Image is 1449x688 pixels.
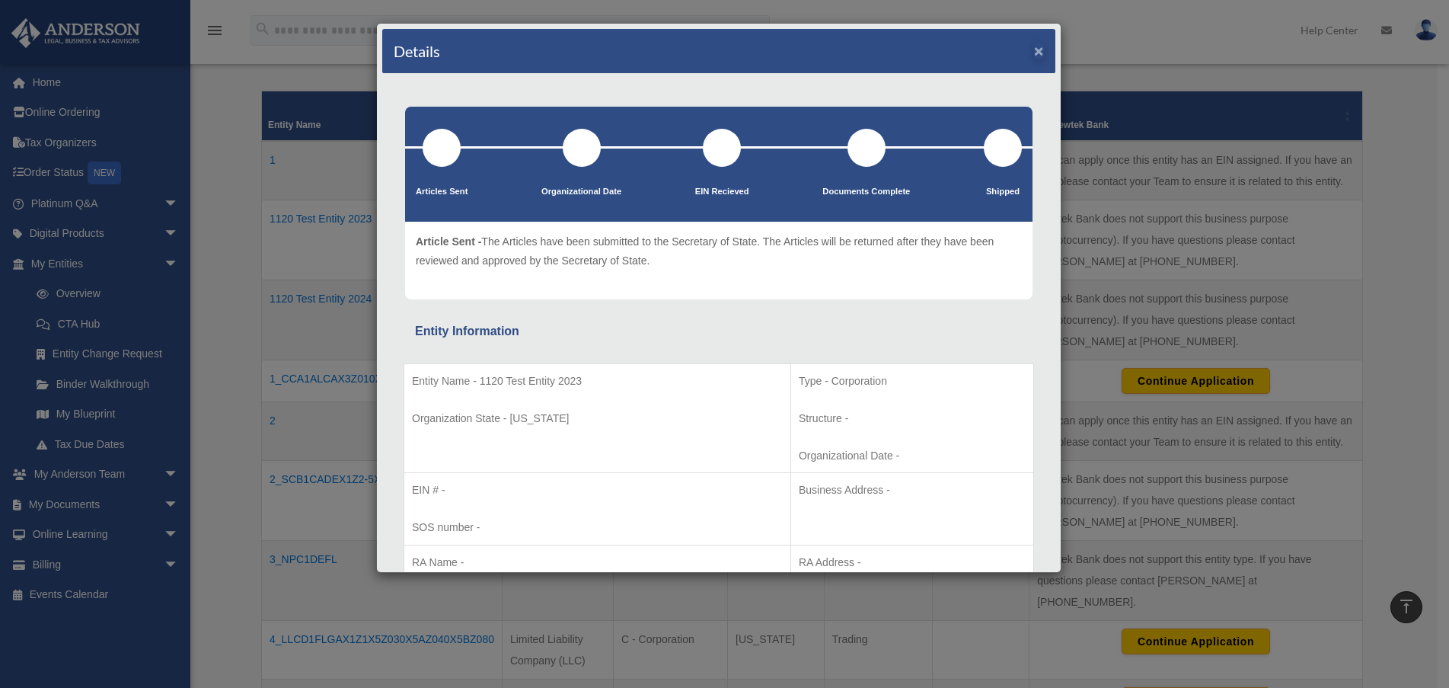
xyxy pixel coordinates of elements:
[415,321,1023,342] div: Entity Information
[416,235,481,248] span: Article Sent -
[541,184,621,200] p: Organizational Date
[799,409,1026,428] p: Structure -
[799,481,1026,500] p: Business Address -
[799,446,1026,466] p: Organizational Date -
[984,184,1022,200] p: Shipped
[799,372,1026,391] p: Type - Corporation
[822,184,910,200] p: Documents Complete
[412,409,783,428] p: Organization State - [US_STATE]
[412,372,783,391] p: Entity Name - 1120 Test Entity 2023
[394,40,440,62] h4: Details
[412,481,783,500] p: EIN # -
[416,232,1022,270] p: The Articles have been submitted to the Secretary of State. The Articles will be returned after t...
[695,184,749,200] p: EIN Recieved
[412,518,783,537] p: SOS number -
[1034,43,1044,59] button: ×
[412,553,783,572] p: RA Name -
[416,184,468,200] p: Articles Sent
[799,553,1026,572] p: RA Address -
